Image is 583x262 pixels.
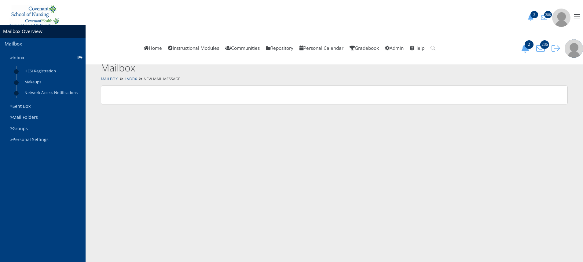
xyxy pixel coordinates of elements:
[8,52,86,64] a: Inbox
[141,32,165,64] a: Home
[222,32,263,64] a: Communities
[519,44,534,53] button: 2
[407,32,427,64] a: Help
[544,11,552,18] span: 286
[565,39,583,58] img: user-profile-default-picture.png
[539,15,552,21] button: 286
[8,123,86,134] a: Groups
[539,11,552,20] a: 286
[519,45,534,51] a: 2
[3,28,42,35] a: Mailbox Overview
[8,112,86,123] a: Mail Folders
[8,100,86,112] a: Sent Box
[552,9,570,27] img: user-profile-default-picture.png
[296,32,346,64] a: Personal Calendar
[101,61,463,75] h2: Mailbox
[16,77,86,87] a: Makeups
[540,40,549,49] span: 286
[125,76,137,82] a: Inbox
[382,32,407,64] a: Admin
[530,11,538,18] span: 2
[346,32,382,64] a: Gradebook
[8,134,86,145] a: Personal Settings
[525,40,533,49] span: 2
[534,45,549,51] a: 286
[16,87,86,98] a: Network Access Notifications
[101,76,118,82] a: Mailbox
[16,66,86,76] a: HESI Registration
[165,32,222,64] a: Instructional Modules
[263,32,296,64] a: Repository
[534,44,549,53] button: 286
[525,15,539,21] button: 2
[86,75,583,84] div: New Mail Message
